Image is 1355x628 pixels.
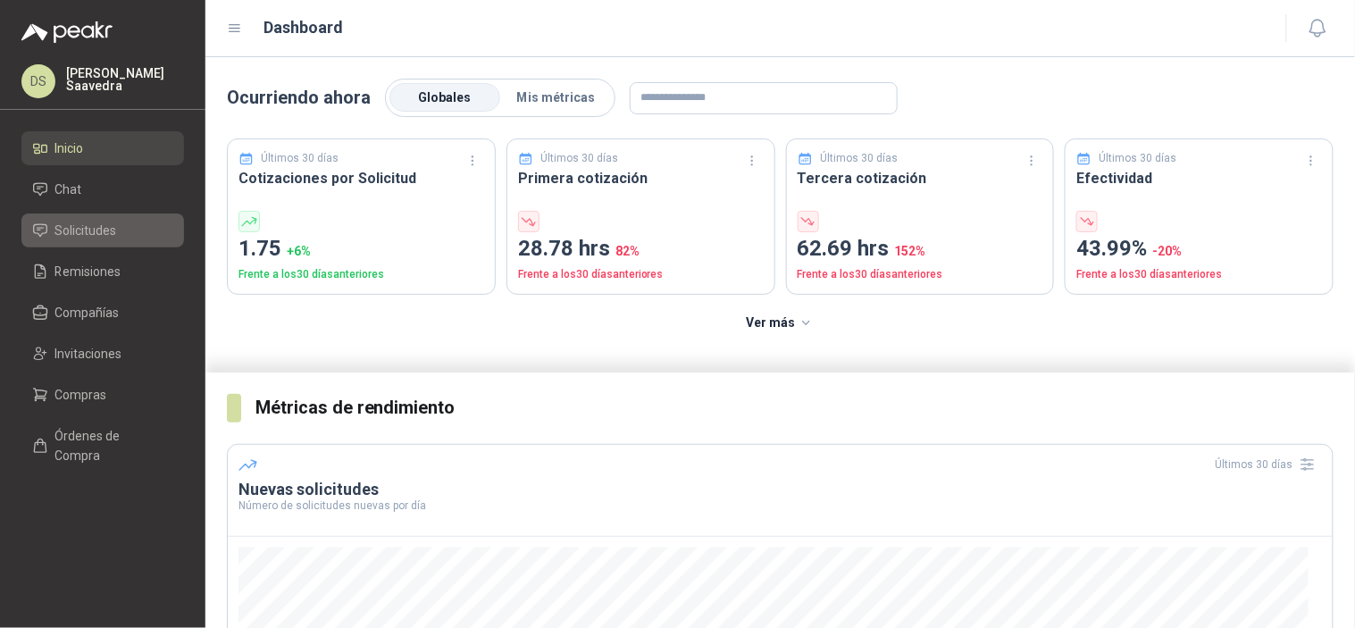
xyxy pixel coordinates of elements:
[518,266,764,283] p: Frente a los 30 días anteriores
[238,266,484,283] p: Frente a los 30 días anteriores
[238,167,484,189] h3: Cotizaciones por Solicitud
[1100,150,1177,167] p: Últimos 30 días
[419,90,472,105] span: Globales
[1152,244,1182,258] span: -20 %
[1216,450,1322,479] div: Últimos 30 días
[736,306,824,341] button: Ver más
[1076,266,1322,283] p: Frente a los 30 días anteriores
[238,232,484,266] p: 1.75
[287,244,311,258] span: + 6 %
[21,255,184,289] a: Remisiones
[21,21,113,43] img: Logo peakr
[21,337,184,371] a: Invitaciones
[55,262,121,281] span: Remisiones
[21,214,184,247] a: Solicitudes
[21,378,184,412] a: Compras
[518,167,764,189] h3: Primera cotización
[516,90,595,105] span: Mis métricas
[820,150,898,167] p: Últimos 30 días
[55,138,84,158] span: Inicio
[518,232,764,266] p: 28.78 hrs
[55,221,117,240] span: Solicitudes
[1076,232,1322,266] p: 43.99%
[55,344,122,364] span: Invitaciones
[540,150,618,167] p: Últimos 30 días
[21,296,184,330] a: Compañías
[1076,167,1322,189] h3: Efectividad
[21,64,55,98] div: DS
[895,244,926,258] span: 152 %
[264,15,344,40] h1: Dashboard
[21,172,184,206] a: Chat
[55,180,82,199] span: Chat
[798,167,1043,189] h3: Tercera cotización
[55,303,120,322] span: Compañías
[238,479,1322,500] h3: Nuevas solicitudes
[238,500,1322,511] p: Número de solicitudes nuevas por día
[55,426,167,465] span: Órdenes de Compra
[615,244,640,258] span: 82 %
[66,67,184,92] p: [PERSON_NAME] Saavedra
[21,419,184,473] a: Órdenes de Compra
[798,266,1043,283] p: Frente a los 30 días anteriores
[798,232,1043,266] p: 62.69 hrs
[255,394,1334,422] h3: Métricas de rendimiento
[21,131,184,165] a: Inicio
[262,150,339,167] p: Últimos 30 días
[227,84,371,112] p: Ocurriendo ahora
[55,385,107,405] span: Compras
